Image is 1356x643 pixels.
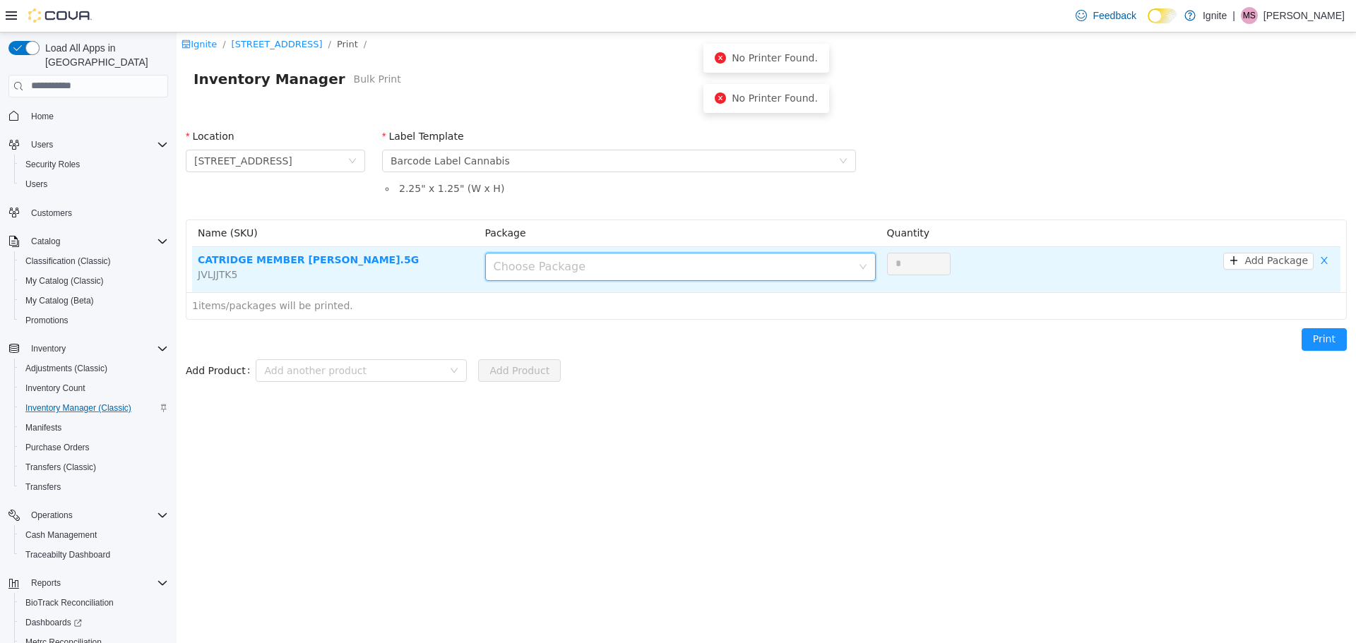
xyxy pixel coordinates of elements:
[25,205,78,222] a: Customers
[14,155,174,174] button: Security Roles
[17,35,177,58] span: Inventory Manager
[25,107,168,125] span: Home
[20,439,168,456] span: Purchase Orders
[14,593,174,613] button: BioTrack Reconciliation
[25,575,168,591] span: Reports
[31,236,60,247] span: Catalog
[3,203,174,223] button: Customers
[25,340,168,357] span: Inventory
[31,139,53,150] span: Users
[25,108,59,125] a: Home
[1137,220,1158,237] button: icon: close
[25,442,90,453] span: Purchase Orders
[273,334,282,344] i: icon: down
[1148,23,1148,24] span: Dark Mode
[20,527,102,543] a: Cash Management
[5,7,14,16] i: icon: shop
[662,124,671,134] i: icon: down
[20,527,168,543] span: Cash Management
[25,275,104,287] span: My Catalog (Classic)
[1203,7,1227,24] p: Ignite
[14,311,174,330] button: Promotions
[20,272,109,289] a: My Catalog (Classic)
[14,477,174,497] button: Transfers
[25,507,168,524] span: Operations
[5,6,40,17] a: icon: shopIgnite
[25,233,168,250] span: Catalog
[20,253,117,270] a: Classification (Classic)
[55,6,146,17] a: [STREET_ADDRESS]
[302,327,384,349] button: Add Product
[20,614,168,631] span: Dashboards
[20,292,100,309] a: My Catalog (Beta)
[14,545,174,565] button: Traceabilty Dashboard
[1243,7,1256,24] span: MS
[14,525,174,545] button: Cash Management
[16,268,177,279] span: 1 items/packages will be printed.
[20,380,168,397] span: Inventory Count
[177,39,225,54] span: Bulk Print
[25,507,78,524] button: Operations
[20,380,91,397] a: Inventory Count
[3,106,174,126] button: Home
[14,359,174,378] button: Adjustments (Classic)
[46,6,49,17] span: /
[20,312,168,329] span: Promotions
[3,339,174,359] button: Inventory
[14,613,174,632] a: Dashboards
[214,118,333,139] div: Barcode Label Cannabis
[14,438,174,457] button: Purchase Orders
[20,419,168,436] span: Manifests
[1125,296,1170,318] button: Print
[20,419,67,436] a: Manifests
[25,575,66,591] button: Reports
[25,597,114,608] span: BioTrack Reconciliation
[187,6,190,17] span: /
[20,312,74,329] a: Promotions
[20,546,168,563] span: Traceabilty Dashboard
[25,529,97,541] span: Cash Management
[3,232,174,251] button: Catalog
[317,227,675,241] div: Choose Package
[1093,8,1136,23] span: Feedback
[31,111,54,122] span: Home
[20,399,137,416] a: Inventory Manager (Classic)
[14,251,174,271] button: Classification (Classic)
[25,422,61,433] span: Manifests
[555,60,641,71] span: No Printer Found.
[3,573,174,593] button: Reports
[538,60,549,71] i: icon: close-circle
[14,174,174,194] button: Users
[20,459,168,476] span: Transfers (Classic)
[21,195,81,206] span: Name (SKU)
[206,98,287,109] label: Label Template
[1263,7,1345,24] p: [PERSON_NAME]
[14,291,174,311] button: My Catalog (Beta)
[31,208,72,219] span: Customers
[20,479,66,495] a: Transfers
[25,402,131,414] span: Inventory Manager (Classic)
[14,378,174,398] button: Inventory Count
[31,577,61,589] span: Reports
[20,594,168,611] span: BioTrack Reconciliation
[20,360,168,377] span: Adjustments (Classic)
[20,594,119,611] a: BioTrack Reconciliation
[20,176,53,193] a: Users
[20,479,168,495] span: Transfers
[20,439,95,456] a: Purchase Orders
[25,462,96,473] span: Transfers (Classic)
[25,295,94,306] span: My Catalog (Beta)
[20,156,168,173] span: Security Roles
[9,98,58,109] label: Location
[21,222,242,233] a: CATRIDGE MEMBER [PERSON_NAME].5G
[40,41,168,69] span: Load All Apps in [GEOGRAPHIC_DATA]
[710,195,754,206] span: Quantity
[555,20,641,31] span: No Printer Found.
[9,332,79,344] label: Add Product
[20,253,168,270] span: Classification (Classic)
[25,204,168,222] span: Customers
[3,135,174,155] button: Users
[25,136,168,153] span: Users
[31,343,66,354] span: Inventory
[682,230,691,240] i: icon: down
